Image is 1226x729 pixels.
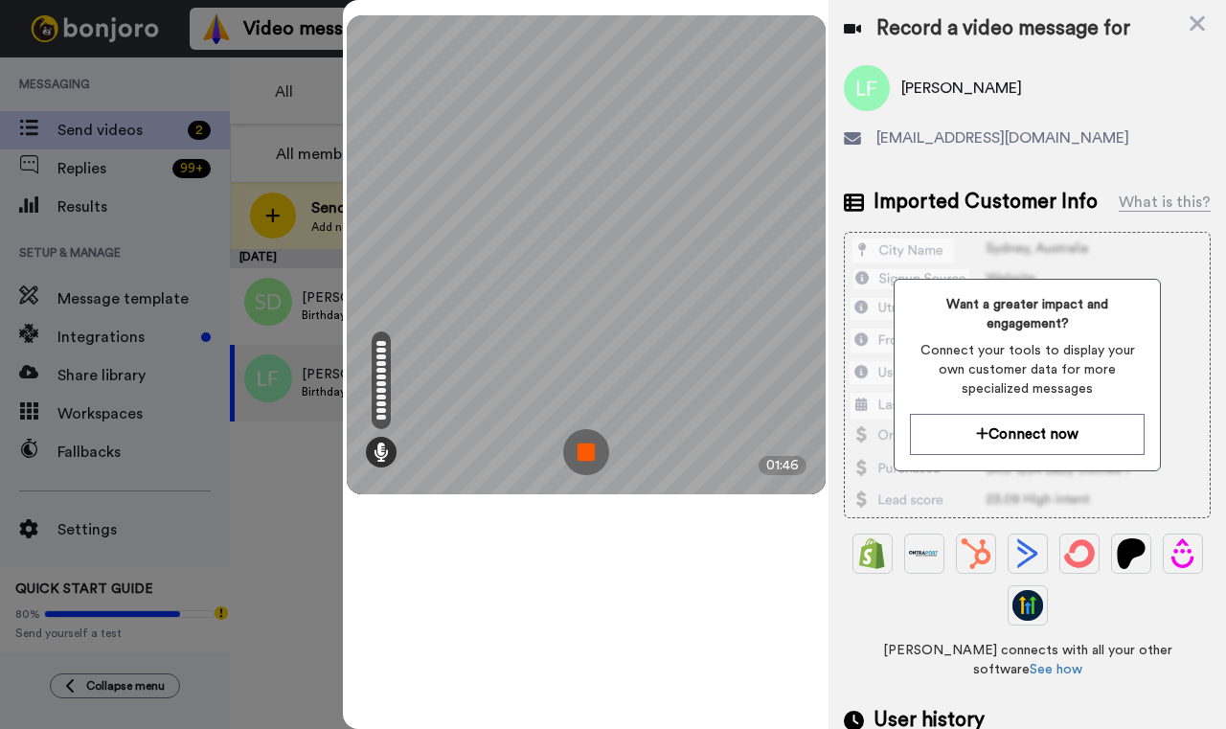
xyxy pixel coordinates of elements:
span: Connect your tools to display your own customer data for more specialized messages [910,341,1145,399]
img: GoHighLevel [1012,590,1043,621]
img: Shopify [857,538,888,569]
img: ConvertKit [1064,538,1095,569]
img: Patreon [1116,538,1147,569]
img: Ontraport [909,538,940,569]
img: Drip [1168,538,1198,569]
span: [PERSON_NAME] connects with all your other software [844,641,1211,679]
a: See how [1030,663,1082,676]
img: Hubspot [961,538,991,569]
span: Imported Customer Info [874,188,1098,216]
span: Want a greater impact and engagement? [910,295,1145,333]
img: ic_record_stop.svg [563,429,609,475]
img: ActiveCampaign [1012,538,1043,569]
div: 01:46 [759,456,806,475]
button: Connect now [910,414,1145,455]
div: What is this? [1119,191,1211,214]
span: [EMAIL_ADDRESS][DOMAIN_NAME] [876,126,1129,149]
